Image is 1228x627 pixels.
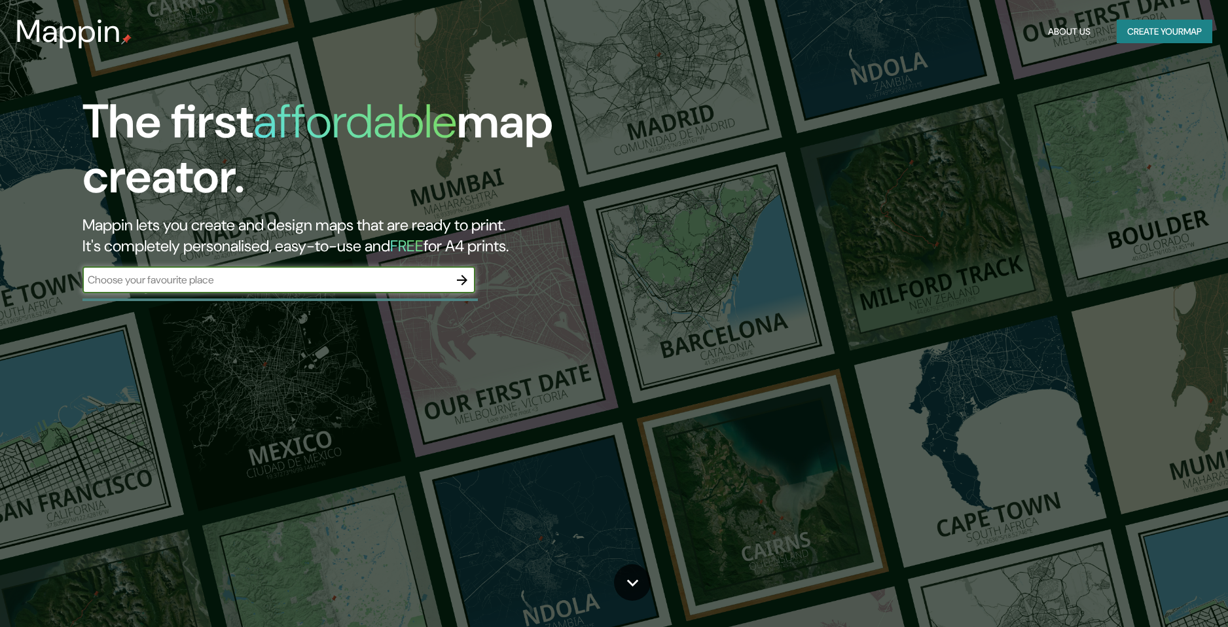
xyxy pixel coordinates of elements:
h1: affordable [253,91,457,152]
h1: The first map creator. [82,94,696,215]
input: Choose your favourite place [82,272,449,287]
h2: Mappin lets you create and design maps that are ready to print. It's completely personalised, eas... [82,215,696,257]
h5: FREE [390,236,424,256]
h3: Mappin [16,13,121,50]
img: mappin-pin [121,34,132,45]
button: About Us [1043,20,1096,44]
button: Create yourmap [1117,20,1212,44]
